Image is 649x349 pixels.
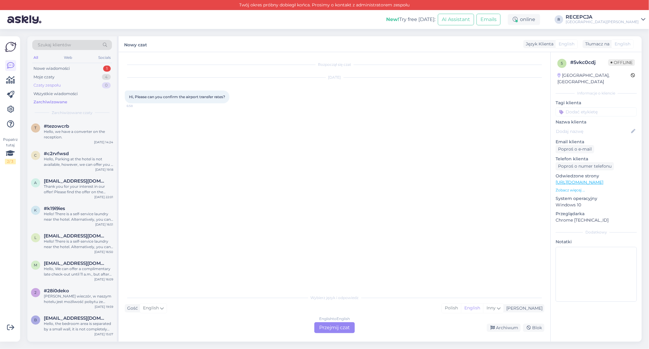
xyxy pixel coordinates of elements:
[94,277,113,282] div: [DATE] 16:09
[52,110,92,116] span: Zarchiwizowane czaty
[508,14,540,25] div: online
[35,126,37,130] span: t
[556,217,637,223] p: Chrome [TECHNICAL_ID]
[556,230,637,235] div: Dodatkowy
[125,305,138,312] div: Gość
[44,266,113,277] div: Hello, We can offer a complimentary late check-out until 11 a.m., but after that, you will be cha...
[102,82,111,88] div: 0
[461,304,483,313] div: English
[44,321,113,332] div: Hello, the bedroom area is separated by a small wall, it is not completely separated. If you have...
[102,74,111,80] div: 4
[33,91,78,97] div: Wszystkie wiadomości
[583,41,609,47] div: Tłumacz na
[44,129,113,140] div: Hello, we have a converter on the reception.
[559,41,574,47] span: English
[557,72,631,85] div: [GEOGRAPHIC_DATA], [GEOGRAPHIC_DATA]
[523,324,544,332] div: Blok
[94,140,113,144] div: [DATE] 14:24
[566,20,639,24] div: [GEOGRAPHIC_DATA][PERSON_NAME]
[32,54,39,62] div: All
[44,261,107,266] span: marshadavies@icloud.com
[5,159,16,164] div: 2 / 3
[566,15,645,24] a: RECEPCJA[GEOGRAPHIC_DATA][PERSON_NAME]
[570,59,608,66] div: # 5vkc0cdj
[566,15,639,20] div: RECEPCJA
[44,233,107,239] span: lindahsinfo@yahoo.com
[33,99,67,105] div: Zarchiwizowane
[487,305,496,311] span: Inny
[125,75,544,80] div: [DATE]
[5,137,16,164] div: Popatrz tutaj
[33,82,61,88] div: Czaty zespołu
[33,74,54,80] div: Moje czaty
[608,59,635,66] span: Offline
[523,41,553,47] div: Język Klienta
[63,54,74,62] div: Web
[125,295,544,301] div: Wybierz język i odpowiedz
[38,42,71,48] span: Szukaj klientów
[438,14,474,25] button: AI Assistant
[34,208,37,212] span: k
[44,151,69,156] span: #c2rvfwsd
[556,156,637,162] p: Telefon klienta
[386,16,435,23] div: Try free [DATE]:
[33,66,70,72] div: Nowe wiadomości
[556,239,637,245] p: Notatki
[442,304,461,313] div: Polish
[97,54,112,62] div: Socials
[44,288,69,294] span: #28i0deko
[95,304,113,309] div: [DATE] 19:59
[556,195,637,202] p: System operacyjny
[556,128,630,135] input: Dodaj nazwę
[5,41,16,53] img: Askly Logo
[556,173,637,179] p: Odwiedzone strony
[34,180,37,185] span: a
[94,332,113,337] div: [DATE] 15:07
[35,235,37,240] span: l
[556,91,637,96] div: Informacje o kliencie
[34,263,37,267] span: m
[556,162,614,170] div: Poproś o numer telefonu
[95,167,113,172] div: [DATE] 19:18
[561,61,563,66] span: 5
[314,322,355,333] div: Przejmij czat
[44,206,65,211] span: #k19i9ies
[127,104,149,108] span: 6:58
[129,94,225,99] span: Hi, Please can you confirm the airport transfer rates?
[615,41,630,47] span: English
[556,145,594,153] div: Poproś o e-mail
[125,62,544,67] div: Rozpoczął się czat
[555,15,563,24] div: R
[556,211,637,217] p: Przeglądarka
[103,66,111,72] div: 1
[556,139,637,145] p: Email klienta
[44,178,107,184] span: ariso06@yahoo.es
[44,294,113,304] div: [PERSON_NAME] wieczór, w naszym hotelu jest możliwość pobytu ze zwierzęciem, lecz ze względu na k...
[556,107,637,116] input: Dodać etykietę
[319,316,350,322] div: English to English
[44,315,107,321] span: bissettw@tcd.ie
[44,156,113,167] div: Hello, Parking at the hotel is not available, however, we can offer you a special parking space u...
[34,153,37,158] span: c
[556,202,637,208] p: Windows 10
[95,222,113,227] div: [DATE] 16:51
[44,239,113,250] div: Hello! There is a self-service laundry near the hotel. Alternatively, you can leave the clothes a...
[35,290,37,295] span: 2
[556,187,637,193] p: Zobacz więcej ...
[44,184,113,195] div: Thank you for your interest in our offer! Please find the offer on the dates 18-22.09.2025 below ...
[556,119,637,125] p: Nazwa klienta
[476,14,501,25] button: Emails
[34,318,37,322] span: b
[94,250,113,254] div: [DATE] 16:50
[44,211,113,222] div: Hello! There is a self-service laundry near the hotel. Alternatively, you can leave the clothes a...
[487,324,521,332] div: Archiwum
[143,305,159,312] span: English
[504,305,543,312] div: [PERSON_NAME]
[124,40,147,48] label: Nowy czat
[556,100,637,106] p: Tagi klienta
[44,123,69,129] span: #tezowcrb
[386,16,399,22] b: New!
[94,195,113,199] div: [DATE] 22:01
[556,180,603,185] a: [URL][DOMAIN_NAME]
